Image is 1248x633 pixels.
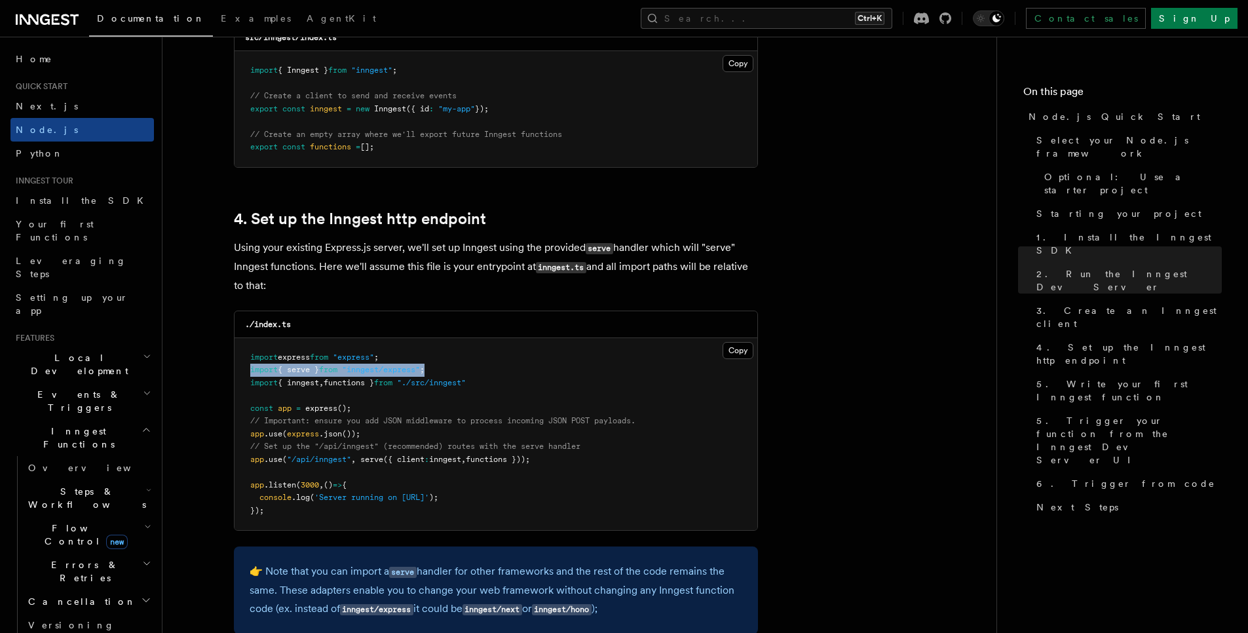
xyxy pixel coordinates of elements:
[356,104,369,113] span: new
[1031,202,1222,225] a: Starting your project
[1039,165,1222,202] a: Optional: Use a starter project
[1031,409,1222,472] a: 5. Trigger your function from the Inngest Dev Server UI
[641,8,892,29] button: Search...Ctrl+K
[475,104,489,113] span: });
[296,404,301,413] span: =
[250,130,562,139] span: // Create an empty array where we'll export future Inngest functions
[89,4,213,37] a: Documentation
[264,455,282,464] span: .use
[397,378,466,387] span: "./src/inngest"
[1029,110,1200,123] span: Node.js Quick Start
[250,562,742,619] p: 👉 Note that you can import a handler for other frameworks and the rest of the code remains the sa...
[347,104,351,113] span: =
[16,219,94,242] span: Your first Functions
[245,320,291,329] code: ./index.ts
[282,455,287,464] span: (
[282,429,287,438] span: (
[305,404,337,413] span: express
[264,480,296,489] span: .listen
[213,4,299,35] a: Examples
[1036,304,1222,330] span: 3. Create an Inngest client
[10,81,67,92] span: Quick start
[234,239,758,295] p: Using your existing Express.js server, we'll set up Inngest using the provided handler which will...
[250,378,278,387] span: import
[1023,105,1222,128] a: Node.js Quick Start
[723,342,753,359] button: Copy
[1031,336,1222,372] a: 4. Set up the Inngest http endpoint
[310,493,314,502] span: (
[10,383,154,419] button: Events & Triggers
[282,104,305,113] span: const
[360,455,383,464] span: serve
[389,565,417,577] a: serve
[319,365,337,374] span: from
[250,365,278,374] span: import
[855,12,884,25] kbd: Ctrl+K
[23,553,154,590] button: Errors & Retries
[723,55,753,72] button: Copy
[1031,128,1222,165] a: Select your Node.js framework
[250,66,278,75] span: import
[333,353,374,362] span: "express"
[342,365,420,374] span: "inngest/express"
[10,419,154,456] button: Inngest Functions
[10,118,154,142] a: Node.js
[1036,341,1222,367] span: 4. Set up the Inngest http endpoint
[973,10,1004,26] button: Toggle dark mode
[16,292,128,316] span: Setting up your app
[16,148,64,159] span: Python
[278,353,310,362] span: express
[278,66,328,75] span: { Inngest }
[1031,262,1222,299] a: 2. Run the Inngest Dev Server
[264,429,282,438] span: .use
[10,47,154,71] a: Home
[586,243,613,254] code: serve
[10,425,142,451] span: Inngest Functions
[1036,231,1222,257] span: 1. Install the Inngest SDK
[429,104,434,113] span: :
[250,404,273,413] span: const
[333,480,342,489] span: =>
[1044,170,1222,197] span: Optional: Use a starter project
[1036,414,1222,467] span: 5. Trigger your function from the Inngest Dev Server UI
[342,480,347,489] span: {
[310,142,351,151] span: functions
[301,480,319,489] span: 3000
[438,104,475,113] span: "my-app"
[296,480,301,489] span: (
[319,480,324,489] span: ,
[106,535,128,549] span: new
[278,378,319,387] span: { inngest
[319,429,342,438] span: .json
[250,506,264,515] span: });
[250,142,278,151] span: export
[351,66,392,75] span: "inngest"
[307,13,376,24] span: AgentKit
[10,249,154,286] a: Leveraging Steps
[250,455,264,464] span: app
[278,365,319,374] span: { serve }
[383,455,425,464] span: ({ client
[259,493,292,502] span: console
[1026,8,1146,29] a: Contact sales
[23,522,144,548] span: Flow Control
[16,195,151,206] span: Install the SDK
[23,485,146,511] span: Steps & Workflows
[1023,84,1222,105] h4: On this page
[287,455,351,464] span: "/api/inngest"
[23,480,154,516] button: Steps & Workflows
[337,404,351,413] span: ();
[16,125,78,135] span: Node.js
[1036,377,1222,404] span: 5. Write your first Inngest function
[310,353,328,362] span: from
[532,604,592,615] code: inngest/hono
[429,493,438,502] span: );
[342,429,360,438] span: ());
[1031,299,1222,336] a: 3. Create an Inngest client
[392,66,397,75] span: ;
[10,176,73,186] span: Inngest tour
[23,516,154,553] button: Flow Controlnew
[287,429,319,438] span: express
[1031,472,1222,495] a: 6. Trigger from code
[1036,267,1222,294] span: 2. Run the Inngest Dev Server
